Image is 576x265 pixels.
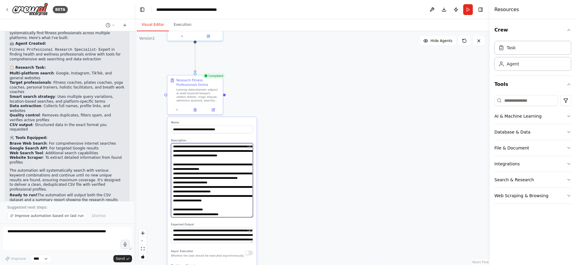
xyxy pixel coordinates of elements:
[10,80,51,85] strong: Target professionals
[12,3,48,16] img: Logo
[494,108,571,124] button: AI & Machine Learning
[10,113,40,117] strong: Quality control
[494,156,571,172] button: Integrations
[494,6,519,13] h4: Resources
[10,48,96,52] code: Fitness Professional Research Specialist
[420,36,456,46] button: Hide Agents
[15,213,84,218] span: Improve automation based on last run
[472,260,489,264] a: React Flow attribution
[10,141,46,146] strong: Brave Web Search
[167,75,223,115] div: CompletedResearch Fitness Professionals OnlineLoremip dolorsitametc adipisci el sedd eiusmod temp...
[10,193,37,197] strong: Ready to run!
[171,139,253,142] label: Description
[10,123,33,127] strong: CSV output
[139,229,147,260] div: React Flow controls
[494,76,571,93] button: Tools
[247,144,252,149] button: Open in editor
[92,213,106,218] span: Dismiss
[494,93,571,209] div: Tools
[494,124,571,140] button: Database & Data
[10,155,43,160] strong: Website Scraper
[10,151,43,155] strong: Web Search Tool
[156,7,224,13] nav: breadcrumb
[10,104,125,113] li: : Collects full names, profile links, and websites
[430,38,452,43] span: Hide Agents
[10,155,125,165] li: : To extract detailed information from found profiles
[196,34,221,39] button: Open in side panel
[139,229,147,237] button: zoom in
[10,141,125,146] li: : For comprehensive internet searches
[10,41,46,46] strong: 🤖 Agent Created:
[171,121,253,124] label: Name
[10,95,125,104] li: : Uses multiple query variations, location-based searches, and platform-specific terms
[10,113,125,122] li: : Removes duplicates, filters spam, and verifies active profiles
[171,223,253,226] label: Expected Output
[7,212,86,220] button: Improve automation based on last run
[507,61,519,67] div: Agent
[10,168,125,192] p: The automation will systematically search with various keyword combinations and continue until no...
[10,71,125,80] li: : Google, Instagram, TikTok, and general websites
[121,240,130,249] button: Click to speak your automation idea
[7,205,127,210] p: Suggested next steps:
[10,71,54,75] strong: Multi-platform search
[10,146,125,151] li: : For targeted Google results
[176,88,220,102] div: Loremip dolorsitametc adipisci el sedd eiusmod tempori, utlabor etdolor, magn aliquae, adminimv q...
[103,22,118,29] button: Switch to previous chat
[494,22,571,38] button: Crew
[171,254,244,257] p: Whether the task should be executed asynchronously.
[507,45,516,51] div: Task
[169,19,196,31] button: Execution
[137,19,169,31] button: Visual Editor
[139,237,147,245] button: zoom out
[10,146,47,150] strong: Google Search API
[139,253,147,260] button: toggle interactivity
[10,47,125,62] li: - Expert in finding health and wellness professionals online with tools for comprehensive web sea...
[247,228,252,233] button: Open in editor
[10,136,47,140] strong: 🛠️ Tools Equipped:
[53,6,68,13] div: BETA
[171,250,193,253] span: Async Execution
[10,104,41,108] strong: Data extraction
[139,245,147,253] button: fit view
[193,44,197,73] g: Edge from a525c09b-edb2-4387-b665-612ffcae9cf9 to 1d16591b-006b-413f-a58b-bb3dbd411838
[494,188,571,203] button: Web Scraping & Browsing
[138,5,146,14] button: Hide left sidebar
[10,123,125,132] li: : Structured data in the exact format you requested
[120,22,130,29] button: Start a new chat
[116,256,125,261] span: Send
[113,255,132,262] button: Send
[11,256,26,261] span: Improve
[205,107,221,113] button: Open in side panel
[10,26,125,40] p: I've created a specialized research automation that will systematically find fitness professional...
[10,95,55,99] strong: Smart search strategy
[186,107,205,113] button: View output
[139,36,155,41] div: Version 1
[494,38,571,76] div: Crew
[494,140,571,156] button: File & Document
[10,151,125,156] li: : Additional search capabilities
[494,172,571,188] button: Search & Research
[476,5,485,14] button: Hide right sidebar
[89,212,109,220] button: Dismiss
[10,80,125,95] li: : Fitness coaches, pilates coaches, yoga coaches, personal trainers, holistic facilitators, and b...
[10,193,125,207] p: The automation will output both the CSV dataset and a summary report showing the research results...
[176,78,220,87] div: Research Fitness Professionals Online
[202,73,225,79] div: Completed
[10,65,46,70] strong: 📋 Research Task:
[2,255,28,263] button: Improve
